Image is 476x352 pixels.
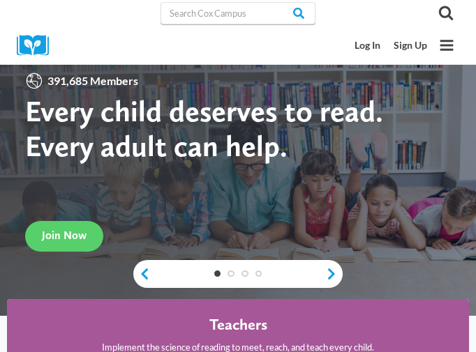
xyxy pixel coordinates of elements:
[17,35,59,56] img: Cox Campus
[161,2,315,24] input: Search Cox Campus
[133,267,150,280] a: previous
[228,270,235,277] a: 2
[434,33,459,58] button: Open menu
[387,33,433,58] a: Sign Up
[42,229,87,242] span: Join Now
[241,270,248,277] a: 3
[133,260,343,288] div: content slider buttons
[209,316,267,335] h4: Teachers
[214,270,221,277] a: 1
[25,221,103,252] a: Join Now
[326,267,343,280] a: next
[25,93,383,164] strong: Every child deserves to read. Every adult can help.
[348,33,387,58] a: Log In
[255,270,262,277] a: 4
[43,72,143,90] span: 391,685 Members
[348,33,433,58] nav: Secondary Mobile Navigation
